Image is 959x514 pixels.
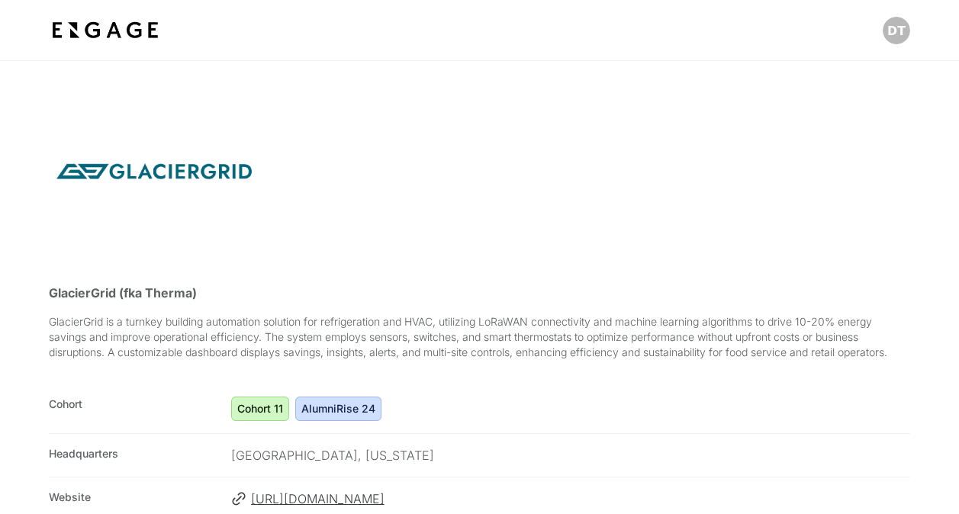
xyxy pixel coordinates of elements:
span: AlumniRise 24 [301,402,375,415]
span: Cohort 11 [237,402,283,415]
img: bdf1fb74-1727-4ba0-a5bd-bc74ae9fc70b.jpeg [49,17,162,44]
span: Website [49,490,219,505]
button: Open profile menu [883,17,910,44]
span: Cohort [49,397,219,412]
span: Headquarters [49,446,219,461]
span: [URL][DOMAIN_NAME] [251,490,910,508]
p: GlacierGrid is a turnkey building automation solution for refrigeration and HVAC, utilizing LoRaW... [49,314,910,360]
img: Profile picture of David Torres [883,17,910,44]
p: [GEOGRAPHIC_DATA], [US_STATE] [231,446,910,464]
a: [URL][DOMAIN_NAME] [231,490,910,508]
p: GlacierGrid (fka Therma) [49,284,910,302]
